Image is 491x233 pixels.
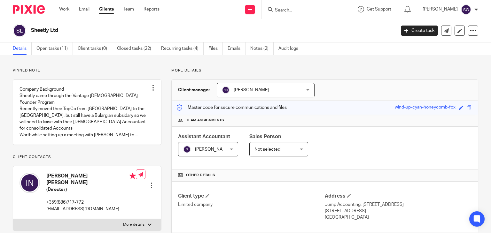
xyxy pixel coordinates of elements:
span: [PERSON_NAME] K V [195,147,238,152]
a: Files [208,42,223,55]
a: Create task [401,26,438,36]
img: Pixie [13,5,45,14]
img: svg%3E [13,24,26,37]
input: Search [274,8,332,13]
h4: Address [325,193,472,199]
span: Sales Person [249,134,281,139]
p: [GEOGRAPHIC_DATA] [325,214,472,221]
a: Notes (2) [250,42,274,55]
span: Other details [186,173,215,178]
a: Details [13,42,32,55]
p: [EMAIL_ADDRESS][DOMAIN_NAME] [46,206,136,212]
p: +359(886)717-772 [46,199,136,206]
a: Closed tasks (22) [117,42,156,55]
img: svg%3E [222,86,230,94]
a: Reports [144,6,160,12]
a: Email [79,6,90,12]
a: Emails [228,42,245,55]
h4: [PERSON_NAME] [PERSON_NAME] [46,173,136,186]
span: Team assignments [186,118,224,123]
p: More details [123,222,144,227]
span: Get Support [367,7,391,11]
div: wind-up-cyan-honeycomb-fox [395,104,456,111]
a: Open tasks (11) [36,42,73,55]
img: svg%3E [19,173,40,193]
p: Master code for secure communications and files [176,104,287,111]
span: Not selected [254,147,280,152]
p: Jump Accounting, [STREET_ADDRESS] [325,201,472,208]
p: Client contacts [13,154,161,160]
p: Pinned note [13,68,161,73]
a: Client tasks (0) [78,42,112,55]
h3: Client manager [178,87,210,93]
a: Work [59,6,69,12]
a: Team [123,6,134,12]
h4: Client type [178,193,325,199]
span: [PERSON_NAME] [234,88,269,92]
p: [STREET_ADDRESS] [325,208,472,214]
i: Primary [129,173,136,179]
a: Clients [99,6,114,12]
a: Recurring tasks (4) [161,42,204,55]
h2: Sheetly Ltd [31,27,319,34]
span: Assistant Accountant [178,134,230,139]
img: svg%3E [183,146,191,153]
a: Audit logs [278,42,303,55]
p: More details [171,68,478,73]
h5: (Director) [46,186,136,193]
p: Limited company [178,201,325,208]
img: svg%3E [461,4,471,15]
p: [PERSON_NAME] [423,6,458,12]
